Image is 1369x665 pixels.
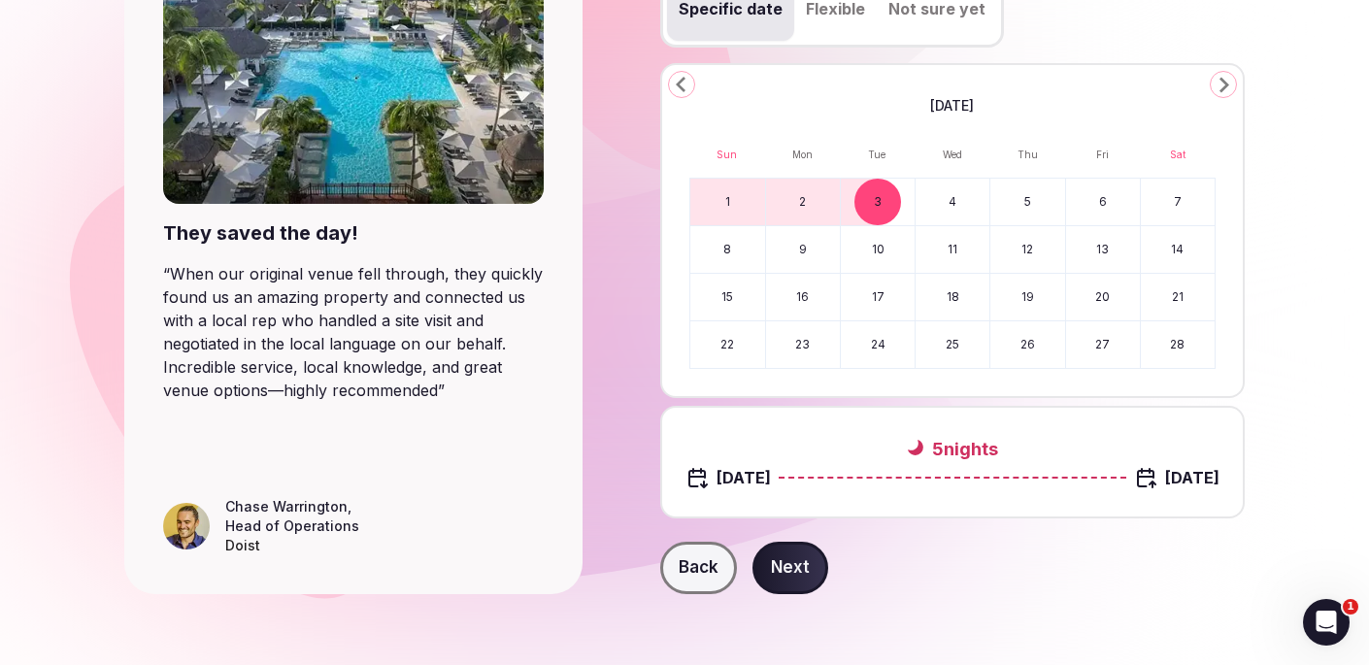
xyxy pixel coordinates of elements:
[1141,321,1215,368] button: Saturday, February 28th, 2026
[766,274,840,320] button: Monday, February 16th, 2026
[752,542,828,594] button: Next
[1066,321,1140,368] button: Friday, February 27th, 2026
[685,466,771,489] div: Check in
[225,516,359,536] div: Head of Operations
[764,131,839,178] th: Monday
[225,497,359,555] figcaption: ,
[689,131,1217,369] table: February 2026
[163,262,544,402] blockquote: “ When our original venue fell through, they quickly found us an amazing property and connected u...
[840,131,915,178] th: Tuesday
[225,536,359,555] div: Doist
[990,321,1064,368] button: Thursday, February 26th, 2026
[163,219,544,247] div: They saved the day!
[1134,466,1219,489] div: Check out
[660,542,737,594] button: Back
[990,274,1064,320] button: Thursday, February 19th, 2026
[690,226,765,273] button: Sunday, February 8th, 2026
[766,226,840,273] button: Monday, February 9th, 2026
[690,274,765,320] button: Sunday, February 15th, 2026
[1066,179,1140,225] button: Friday, February 6th, 2026
[1210,71,1237,98] button: Go to the Next Month
[1066,274,1140,320] button: Friday, February 20th, 2026
[841,321,915,368] button: Tuesday, February 24th, 2026
[163,503,210,549] img: Chase Warrington
[689,131,764,178] th: Sunday
[916,179,989,225] button: Wednesday, February 4th, 2026
[690,179,765,225] button: Sunday, February 1st, 2026, selected
[916,321,989,368] button: Wednesday, February 25th, 2026
[916,226,989,273] button: Wednesday, February 11th, 2026
[1141,226,1215,273] button: Saturday, February 14th, 2026
[1065,131,1140,178] th: Friday
[841,179,915,225] button: Tuesday, February 3rd, 2026, selected
[915,131,989,178] th: Wednesday
[930,96,974,116] span: [DATE]
[841,274,915,320] button: Tuesday, February 17th, 2026
[1141,274,1215,320] button: Saturday, February 21st, 2026
[916,274,989,320] button: Wednesday, February 18th, 2026
[690,321,765,368] button: Sunday, February 22nd, 2026
[989,131,1064,178] th: Thursday
[766,179,840,225] button: Monday, February 2nd, 2026, selected
[779,437,1127,461] h2: 5 night s
[990,179,1064,225] button: Thursday, February 5th, 2026
[1140,131,1215,178] th: Saturday
[225,498,348,515] cite: Chase Warrington
[1141,179,1215,225] button: Saturday, February 7th, 2026
[1343,599,1358,615] span: 1
[1303,599,1350,646] iframe: Intercom live chat
[766,321,840,368] button: Monday, February 23rd, 2026
[841,226,915,273] button: Tuesday, February 10th, 2026
[1066,226,1140,273] button: Friday, February 13th, 2026
[990,226,1064,273] button: Thursday, February 12th, 2026
[668,71,695,98] button: Go to the Previous Month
